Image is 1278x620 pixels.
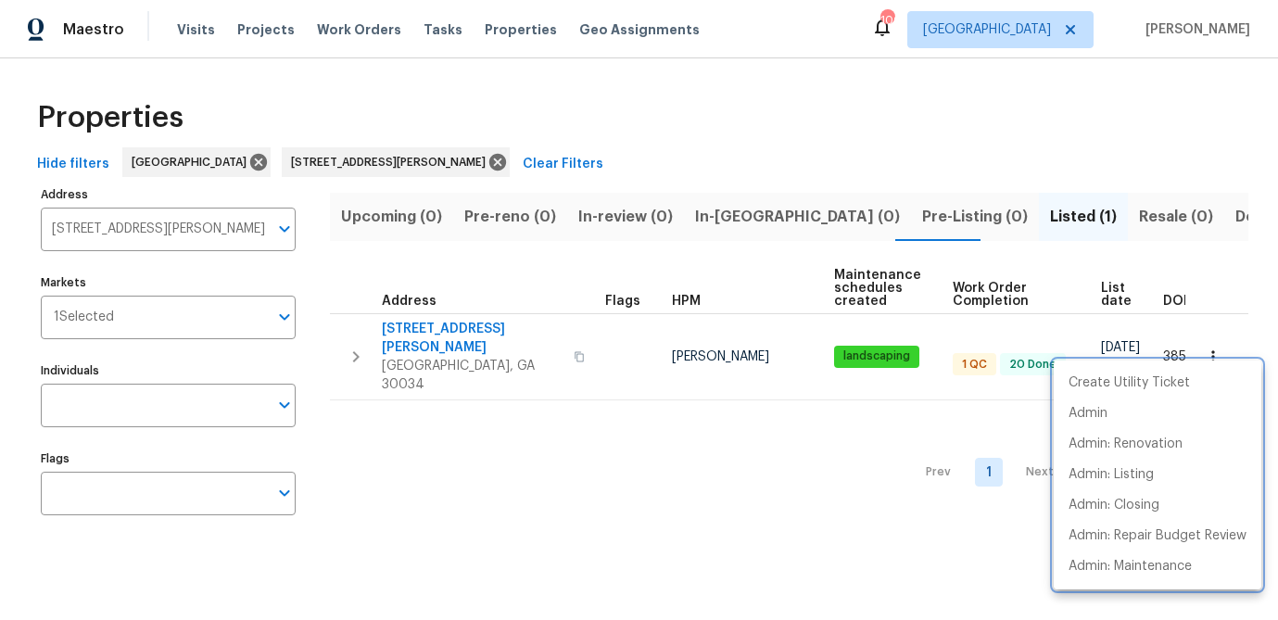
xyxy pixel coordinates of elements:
p: Admin: Maintenance [1069,557,1192,576]
p: Admin [1069,404,1107,424]
p: Create Utility Ticket [1069,373,1190,393]
p: Admin: Closing [1069,496,1159,515]
p: Admin: Listing [1069,465,1154,485]
p: Admin: Renovation [1069,435,1183,454]
p: Admin: Repair Budget Review [1069,526,1246,546]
